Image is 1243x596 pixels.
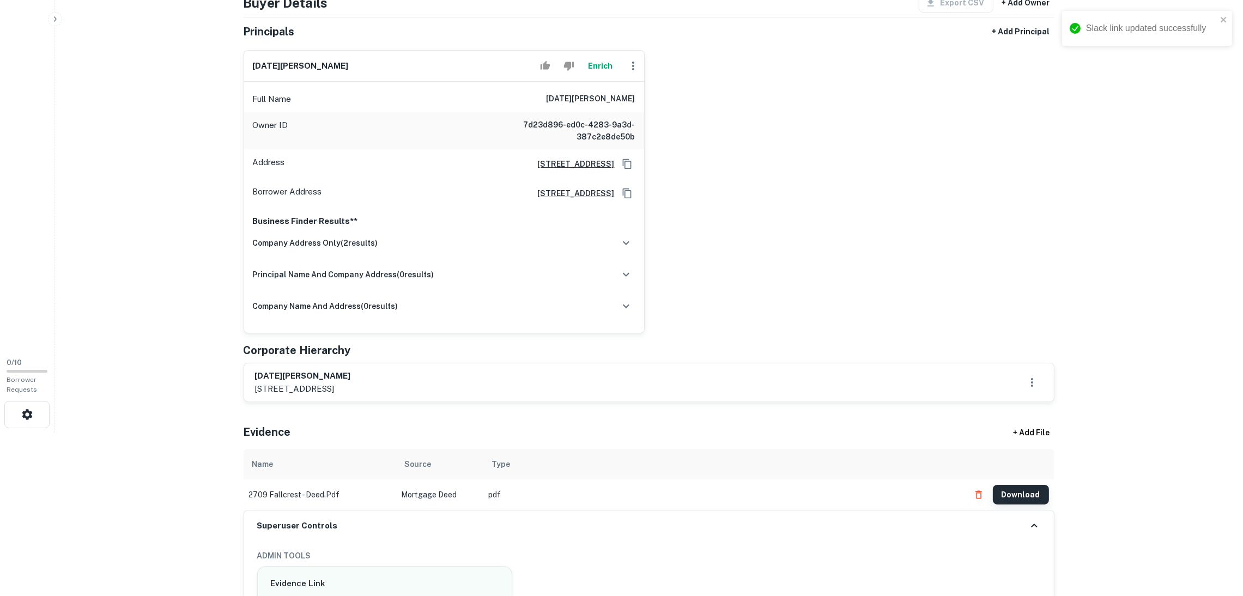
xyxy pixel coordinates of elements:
[1220,15,1228,26] button: close
[1189,509,1243,561] iframe: Chat Widget
[619,156,635,172] button: Copy Address
[547,93,635,106] h6: [DATE][PERSON_NAME]
[988,22,1054,41] button: + Add Principal
[536,55,555,77] button: Accept
[529,158,615,170] a: [STREET_ADDRESS]
[253,119,288,143] p: Owner ID
[271,577,499,590] h6: Evidence Link
[1086,22,1217,35] div: Slack link updated successfully
[255,382,351,396] p: [STREET_ADDRESS]
[253,60,349,72] h6: [DATE][PERSON_NAME]
[244,479,396,510] td: 2709 fallcrest - deed.pdf
[7,358,22,367] span: 0 / 10
[619,185,635,202] button: Copy Address
[505,119,635,143] h6: 7d23d896-ed0c-4283-9a3d-387c2e8de50b
[253,215,635,228] p: Business Finder Results**
[396,449,483,479] th: Source
[483,449,963,479] th: Type
[253,237,378,249] h6: company address only ( 2 results)
[244,23,295,40] h5: Principals
[253,156,285,172] p: Address
[492,458,511,471] div: Type
[253,185,322,202] p: Borrower Address
[253,93,292,106] p: Full Name
[483,479,963,510] td: pdf
[405,458,432,471] div: Source
[244,449,1054,510] div: scrollable content
[253,269,434,281] h6: principal name and company address ( 0 results)
[993,485,1049,504] button: Download
[969,486,989,503] button: Delete file
[257,550,1041,562] h6: ADMIN TOOLS
[252,458,274,471] div: Name
[255,370,351,382] h6: [DATE][PERSON_NAME]
[529,187,615,199] a: [STREET_ADDRESS]
[993,423,1070,442] div: + Add File
[253,300,398,312] h6: company name and address ( 0 results)
[7,376,37,393] span: Borrower Requests
[559,55,578,77] button: Reject
[244,424,291,440] h5: Evidence
[244,449,396,479] th: Name
[583,55,618,77] button: Enrich
[244,342,351,358] h5: Corporate Hierarchy
[257,520,338,532] h6: Superuser Controls
[396,479,483,510] td: Mortgage Deed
